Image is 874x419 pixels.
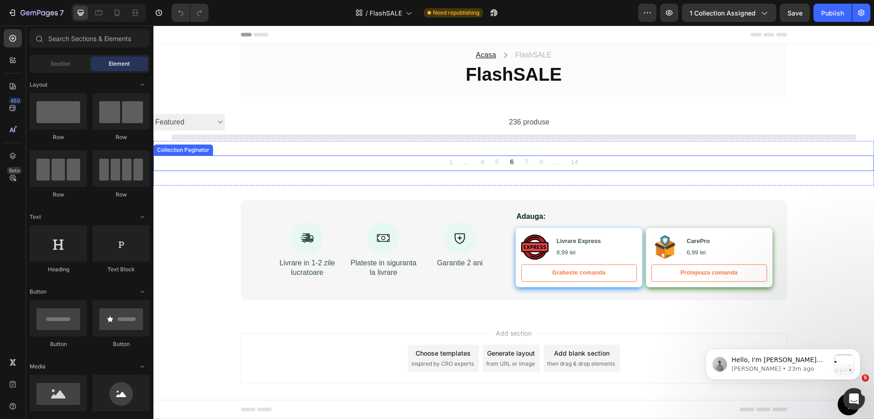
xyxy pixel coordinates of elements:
[172,4,208,22] div: Undo/Redo
[30,362,46,371] span: Media
[30,288,46,296] span: Button
[117,233,191,252] p: Livrare in 1-2 zile lucratoare
[780,4,810,22] button: Save
[821,8,844,18] div: Publish
[394,334,462,342] span: then drag & drop elements
[30,81,47,89] span: Layout
[366,8,368,18] span: /
[813,4,852,22] button: Publish
[92,191,150,199] div: Row
[533,211,558,221] h3: CarePro
[92,340,150,348] div: Button
[356,130,360,142] span: 6
[135,359,150,374] span: Toggle open
[135,78,150,92] span: Toggle open
[433,9,479,17] span: Need republishing
[9,97,22,104] div: 450
[692,331,874,394] iframe: Intercom notifications message
[401,130,407,142] span: ...
[333,334,381,342] span: from URL or image
[310,130,316,142] span: ...
[193,233,267,252] p: Plateste in siguranta la livrare
[270,233,343,243] p: Garantie 2 ani
[361,24,399,36] h1: FlashSALE
[370,8,402,18] span: FlashSALE
[386,130,390,142] span: 8
[51,60,70,68] span: Section
[498,239,614,256] button: Protejeaza comanda
[262,323,317,332] div: Choose templates
[371,130,375,142] span: 7
[401,323,456,332] div: Add blank section
[402,222,449,232] div: 8,99 lei
[788,9,803,17] span: Save
[71,85,396,108] div: 236 produse
[60,7,64,18] p: 7
[322,26,342,33] a: Acasa
[30,191,87,199] div: Row
[533,222,558,232] div: 6,99 lei
[862,374,869,382] span: 5
[135,210,150,224] span: Toggle open
[30,265,87,274] div: Heading
[135,285,150,299] span: Toggle open
[2,120,58,129] div: Collection Paginator
[402,211,449,221] h3: Livrare Express
[296,130,300,142] span: 1
[30,29,150,47] input: Search Sections & Elements
[498,208,525,235] img: asigurare-colet
[527,243,584,251] div: Protejeaza comanda
[843,388,865,410] iframe: Intercom live chat
[30,340,87,348] div: Button
[30,213,41,221] span: Text
[92,265,150,274] div: Text Block
[327,130,330,142] span: 4
[30,133,87,141] div: Row
[368,239,483,256] button: Grabeste comanda
[417,130,425,142] span: 14
[682,4,776,22] button: 1 collection assigned
[4,4,68,22] button: 7
[92,133,150,141] div: Row
[399,243,452,251] div: Grabeste comanda
[109,60,130,68] span: Element
[153,26,874,419] iframe: Design area
[334,323,381,332] div: Generate layout
[94,36,627,62] h1: FlashSALE
[342,130,346,142] span: 5
[258,334,320,342] span: inspired by CRO experts
[339,303,382,312] span: Add section
[363,186,618,196] p: Adauga:
[7,167,22,174] div: Beta
[368,208,395,235] img: livrare_express
[690,8,756,18] span: 1 collection assigned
